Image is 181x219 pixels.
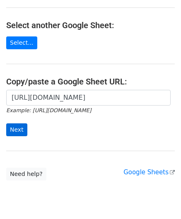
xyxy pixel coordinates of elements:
a: Need help? [6,168,46,180]
a: Google Sheets [123,168,175,176]
input: Paste your Google Sheet URL here [6,90,171,106]
a: Select... [6,36,37,49]
h4: Select another Google Sheet: [6,20,175,30]
iframe: Chat Widget [140,179,181,219]
input: Next [6,123,27,136]
small: Example: [URL][DOMAIN_NAME] [6,107,91,113]
h4: Copy/paste a Google Sheet URL: [6,77,175,87]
